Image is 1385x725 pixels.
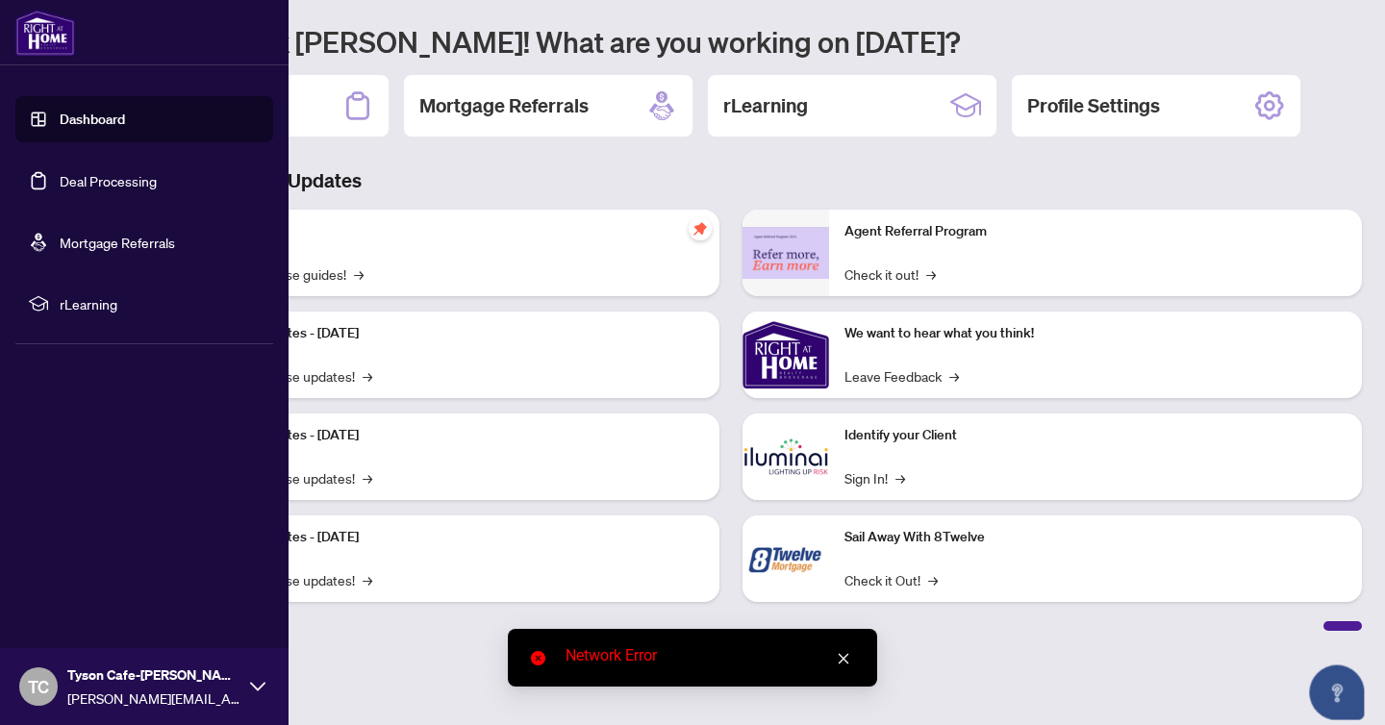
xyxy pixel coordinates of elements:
[202,527,704,548] p: Platform Updates - [DATE]
[844,221,1347,242] p: Agent Referral Program
[60,234,175,251] a: Mortgage Referrals
[67,687,240,709] span: [PERSON_NAME][EMAIL_ADDRESS][DOMAIN_NAME]
[837,652,850,665] span: close
[844,467,905,488] a: Sign In!→
[689,217,712,240] span: pushpin
[844,365,959,387] a: Leave Feedback→
[743,515,829,602] img: Sail Away With 8Twelve
[354,263,364,285] span: →
[1308,658,1366,715] button: Open asap
[895,467,905,488] span: →
[363,569,372,590] span: →
[100,23,1362,60] h1: Welcome back [PERSON_NAME]! What are you working on [DATE]?
[419,92,589,119] h2: Mortgage Referrals
[844,569,938,590] a: Check it Out!→
[202,425,704,446] p: Platform Updates - [DATE]
[566,644,854,667] div: Network Error
[844,425,1347,446] p: Identify your Client
[60,293,260,314] span: rLearning
[949,365,959,387] span: →
[844,263,936,285] a: Check it out!→
[1027,92,1160,119] h2: Profile Settings
[363,365,372,387] span: →
[723,92,808,119] h2: rLearning
[743,312,829,398] img: We want to hear what you think!
[202,323,704,344] p: Platform Updates - [DATE]
[531,651,545,665] span: close-circle
[363,467,372,488] span: →
[926,263,936,285] span: →
[833,648,854,669] a: Close
[844,527,1347,548] p: Sail Away With 8Twelve
[743,227,829,280] img: Agent Referral Program
[844,323,1347,344] p: We want to hear what you think!
[67,664,240,686] span: Tyson Cafe-[PERSON_NAME]
[928,569,938,590] span: →
[60,111,125,128] a: Dashboard
[60,172,157,189] a: Deal Processing
[100,167,1362,194] h3: Brokerage & Industry Updates
[743,413,829,500] img: Identify your Client
[28,673,49,700] span: TC
[202,221,704,242] p: Self-Help
[15,10,75,56] img: logo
